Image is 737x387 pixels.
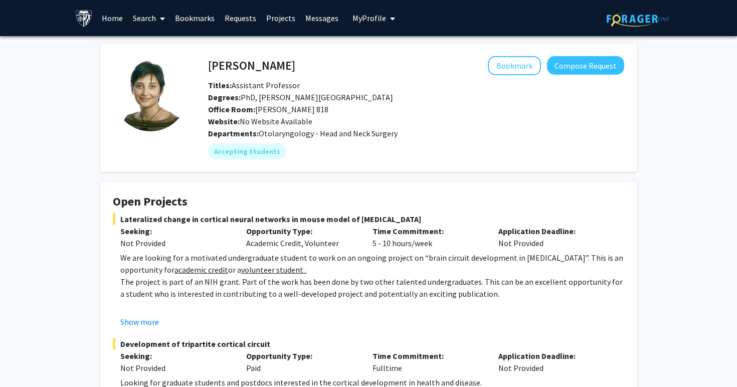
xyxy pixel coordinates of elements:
span: Lateralized change in cortical neural networks in mouse model of [MEDICAL_DATA] [113,213,624,225]
mat-chip: Accepting Students [208,143,286,159]
h4: [PERSON_NAME] [208,56,295,75]
a: Search [128,1,170,36]
span: No Website Available [208,116,312,126]
a: Home [97,1,128,36]
p: Application Deadline: [498,225,609,237]
a: Requests [220,1,261,36]
p: We are looking for a motivated undergraduate student to work on an ongoing project on “brain circ... [120,252,624,276]
b: Titles: [208,80,232,90]
b: Office Room: [208,104,255,114]
p: The project is part of an NIH grant. Part of the work has been done by two other talented undergr... [120,276,624,300]
div: Not Provided [120,237,231,249]
b: Degrees: [208,92,241,102]
u: volunteer student . [241,265,306,275]
img: Johns Hopkins University Logo [75,10,93,27]
span: Assistant Professor [208,80,300,90]
a: Bookmarks [170,1,220,36]
p: Opportunity Type: [246,350,357,362]
span: Otolaryngology - Head and Neck Surgery [259,128,398,138]
a: Projects [261,1,300,36]
div: 5 - 10 hours/week [365,225,491,249]
b: Website: [208,116,240,126]
div: Not Provided [120,362,231,374]
iframe: Chat [8,342,43,379]
img: ForagerOne Logo [607,11,669,27]
span: Development of tripartite cortical circuit [113,338,624,350]
div: Paid [239,350,364,374]
p: Seeking: [120,225,231,237]
a: Messages [300,1,343,36]
span: [PERSON_NAME] 818 [208,104,328,114]
div: Academic Credit, Volunteer [239,225,364,249]
p: Time Commitment: [373,350,483,362]
img: Profile Picture [113,56,188,131]
button: Show more [120,316,159,328]
b: Departments: [208,128,259,138]
p: Opportunity Type: [246,225,357,237]
div: Not Provided [491,225,617,249]
h4: Open Projects [113,195,624,209]
p: Application Deadline: [498,350,609,362]
span: PhD, [PERSON_NAME][GEOGRAPHIC_DATA] [208,92,393,102]
span: My Profile [352,13,386,23]
button: Add Tara Deemyad to Bookmarks [488,56,541,75]
div: Not Provided [491,350,617,374]
u: academic credit [174,265,228,275]
p: Time Commitment: [373,225,483,237]
button: Compose Request to Tara Deemyad [547,56,624,75]
p: Seeking: [120,350,231,362]
div: Fulltime [365,350,491,374]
